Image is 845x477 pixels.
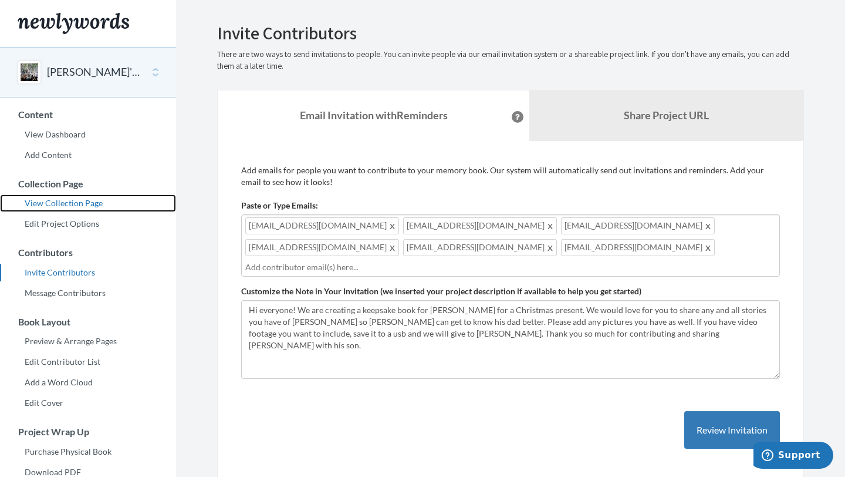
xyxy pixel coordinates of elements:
[217,49,804,72] p: There are two ways to send invitations to people. You can invite people via our email invitation ...
[241,164,780,188] p: Add emails for people you want to contribute to your memory book. Our system will automatically s...
[1,109,176,120] h3: Content
[241,300,780,379] textarea: Hi everyone! We are creating a keepsake book for [PERSON_NAME] for a Christmas present. We would ...
[403,217,557,234] span: [EMAIL_ADDRESS][DOMAIN_NAME]
[245,217,399,234] span: [EMAIL_ADDRESS][DOMAIN_NAME]
[561,239,715,256] span: [EMAIL_ADDRESS][DOMAIN_NAME]
[684,411,780,449] button: Review Invitation
[624,109,709,122] b: Share Project URL
[241,200,318,211] label: Paste or Type Emails:
[1,317,176,327] h3: Book Layout
[753,442,833,471] iframe: Opens a widget where you can chat to one of our agents
[245,261,776,274] input: Add contributor email(s) here...
[561,217,715,234] span: [EMAIL_ADDRESS][DOMAIN_NAME]
[47,65,142,80] button: [PERSON_NAME]'s Memory Book
[1,426,176,437] h3: Project Wrap Up
[241,285,641,297] label: Customize the Note in Your Invitation (we inserted your project description if available to help ...
[18,13,129,34] img: Newlywords logo
[1,247,176,258] h3: Contributors
[217,23,804,43] h2: Invite Contributors
[403,239,557,256] span: [EMAIL_ADDRESS][DOMAIN_NAME]
[1,179,176,189] h3: Collection Page
[300,109,448,122] strong: Email Invitation with Reminders
[245,239,399,256] span: [EMAIL_ADDRESS][DOMAIN_NAME]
